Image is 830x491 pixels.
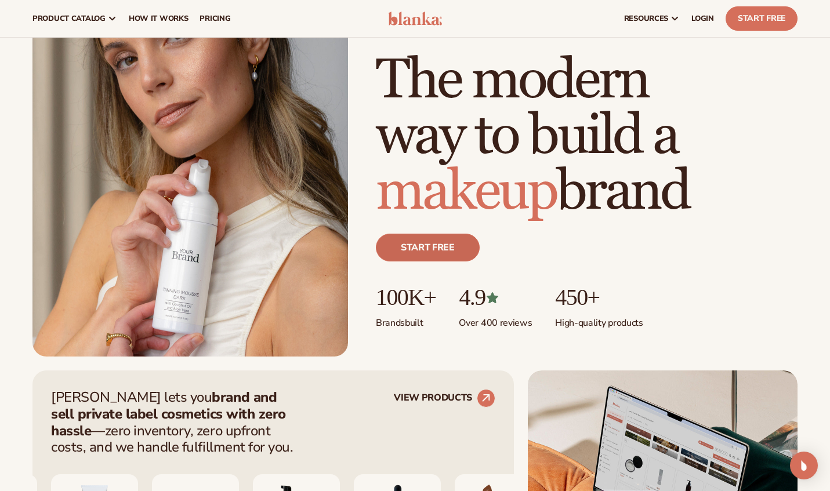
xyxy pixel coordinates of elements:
p: [PERSON_NAME] lets you —zero inventory, zero upfront costs, and we handle fulfillment for you. [51,389,300,456]
strong: brand and sell private label cosmetics with zero hassle [51,388,286,440]
span: pricing [200,14,230,23]
img: logo [388,12,443,26]
span: LOGIN [691,14,714,23]
span: makeup [376,158,556,226]
p: 450+ [555,285,643,310]
p: 4.9 [459,285,532,310]
p: Brands built [376,310,436,329]
a: VIEW PRODUCTS [394,389,495,408]
div: Open Intercom Messenger [790,452,818,479]
span: resources [624,14,668,23]
span: product catalog [32,14,106,23]
a: Start free [376,234,480,261]
p: Over 400 reviews [459,310,532,329]
span: How It Works [129,14,189,23]
p: High-quality products [555,310,643,329]
p: 100K+ [376,285,436,310]
a: Start Free [726,6,798,31]
h1: The modern way to build a brand [376,53,798,220]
